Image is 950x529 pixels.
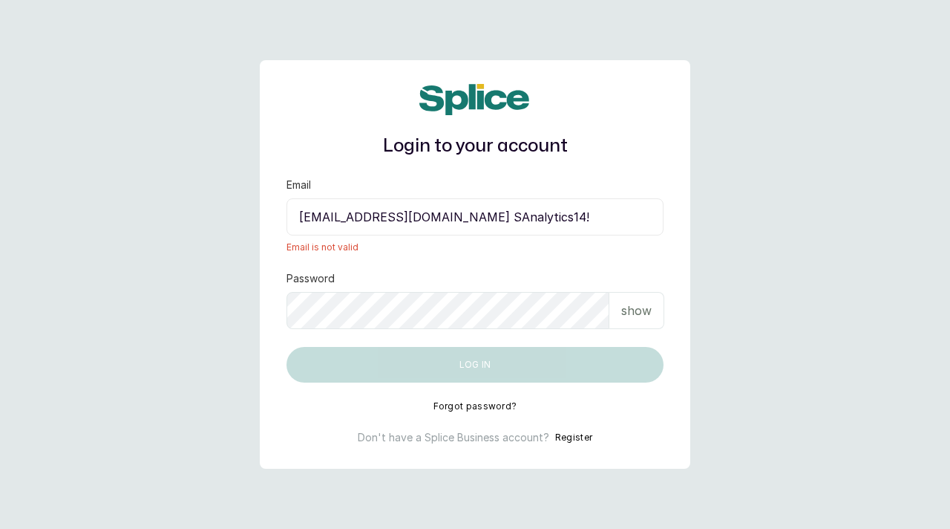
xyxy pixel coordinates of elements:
[433,400,517,412] button: Forgot password?
[286,241,664,253] span: Email is not valid
[621,302,652,319] p: show
[286,133,664,160] h1: Login to your account
[555,430,592,445] button: Register
[358,430,549,445] p: Don't have a Splice Business account?
[286,198,664,236] input: email@acme.com
[286,347,664,383] button: Log in
[286,178,311,192] label: Email
[286,271,335,286] label: Password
